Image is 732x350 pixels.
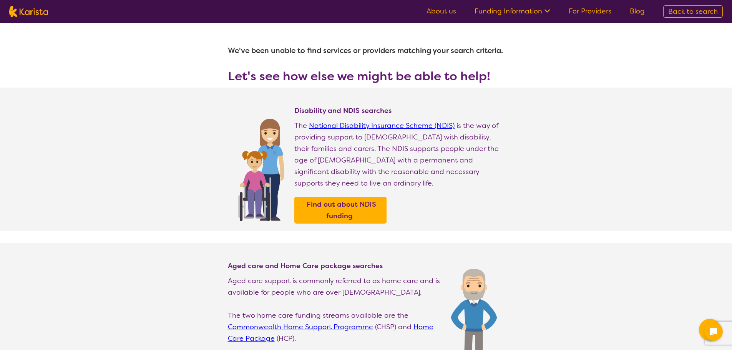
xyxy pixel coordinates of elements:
[427,7,456,16] a: About us
[309,121,455,130] a: National Disability Insurance Scheme (NDIS)
[475,7,550,16] a: Funding Information
[228,275,443,298] p: Aged care support is commonly referred to as home care and is available for people who are over [...
[699,319,720,340] button: Channel Menu
[294,120,505,189] p: The is the way of providing support to [DEMOGRAPHIC_DATA] with disability, their families and car...
[569,7,611,16] a: For Providers
[228,69,505,83] h3: Let's see how else we might be able to help!
[294,106,505,115] h4: Disability and NDIS searches
[228,41,505,60] h1: We've been unable to find services or providers matching your search criteria.
[228,310,443,344] p: The two home care funding streams available are the (CHSP) and (HCP).
[307,200,376,221] b: Find out about NDIS funding
[9,6,48,17] img: Karista logo
[630,7,645,16] a: Blog
[663,5,723,18] a: Back to search
[296,199,385,222] a: Find out about NDIS funding
[236,114,287,221] img: Find NDIS and Disability services and providers
[228,322,373,332] a: Commonwealth Home Support Programme
[228,261,443,270] h4: Aged care and Home Care package searches
[668,7,718,16] span: Back to search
